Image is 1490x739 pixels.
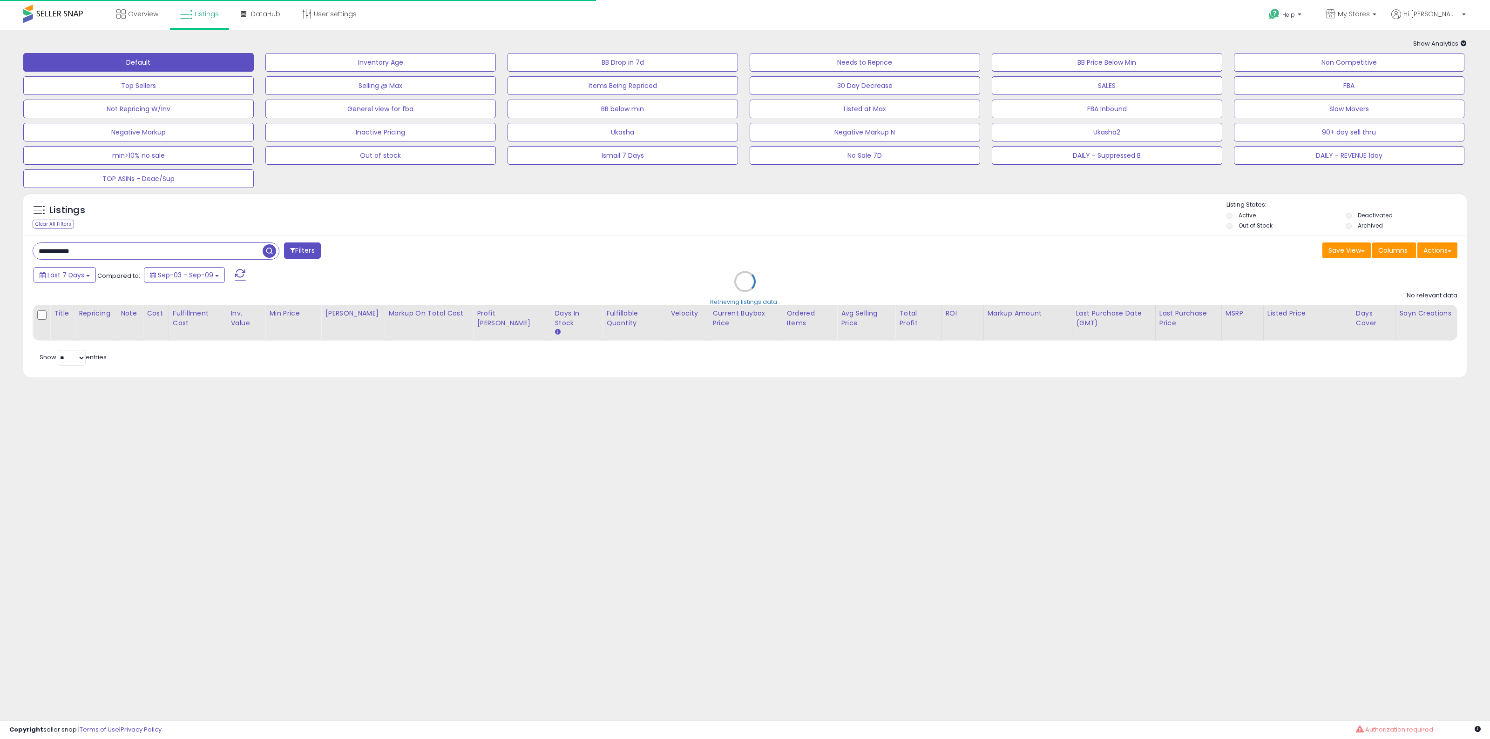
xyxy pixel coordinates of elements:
button: Slow Movers [1234,100,1464,118]
button: Ismail 7 Days [508,146,738,165]
button: BB below min [508,100,738,118]
button: Selling @ Max [265,76,496,95]
button: Not Repricing W/Inv [23,100,254,118]
span: Show Analytics [1413,39,1467,48]
span: Listings [195,9,219,19]
button: Items Being Repriced [508,76,738,95]
span: Help [1282,11,1295,19]
button: Ukasha [508,123,738,141]
button: SALES [992,76,1222,95]
i: Get Help [1268,8,1280,20]
a: Help [1261,1,1311,30]
button: Top Sellers [23,76,254,95]
button: DAILY - Suppressed B [992,146,1222,165]
button: Needs to Reprice [750,53,980,72]
button: 90+ day sell thru [1234,123,1464,141]
button: Negative Markup N [750,123,980,141]
span: Hi [PERSON_NAME] [1403,9,1459,19]
a: Hi [PERSON_NAME] [1391,9,1466,30]
button: Non Competitive [1234,53,1464,72]
span: Overview [128,9,158,19]
button: Listed at Max [750,100,980,118]
button: 30 Day Decrease [750,76,980,95]
button: Ukasha2 [992,123,1222,141]
button: Default [23,53,254,72]
button: DAILY - REVENUE 1day [1234,146,1464,165]
button: No Sale 7D [750,146,980,165]
button: TOP ASINs - Deac/Sup [23,169,254,188]
button: Out of stock [265,146,496,165]
button: Inventory Age [265,53,496,72]
span: My Stores [1338,9,1370,19]
button: FBA [1234,76,1464,95]
button: Negative Markup [23,123,254,141]
button: BB Price Below Min [992,53,1222,72]
button: Generel view for fba [265,100,496,118]
button: BB Drop in 7d [508,53,738,72]
div: Retrieving listings data.. [710,298,780,306]
button: FBA Inbound [992,100,1222,118]
span: DataHub [251,9,280,19]
button: Inactive Pricing [265,123,496,141]
button: min>10% no sale [23,146,254,165]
